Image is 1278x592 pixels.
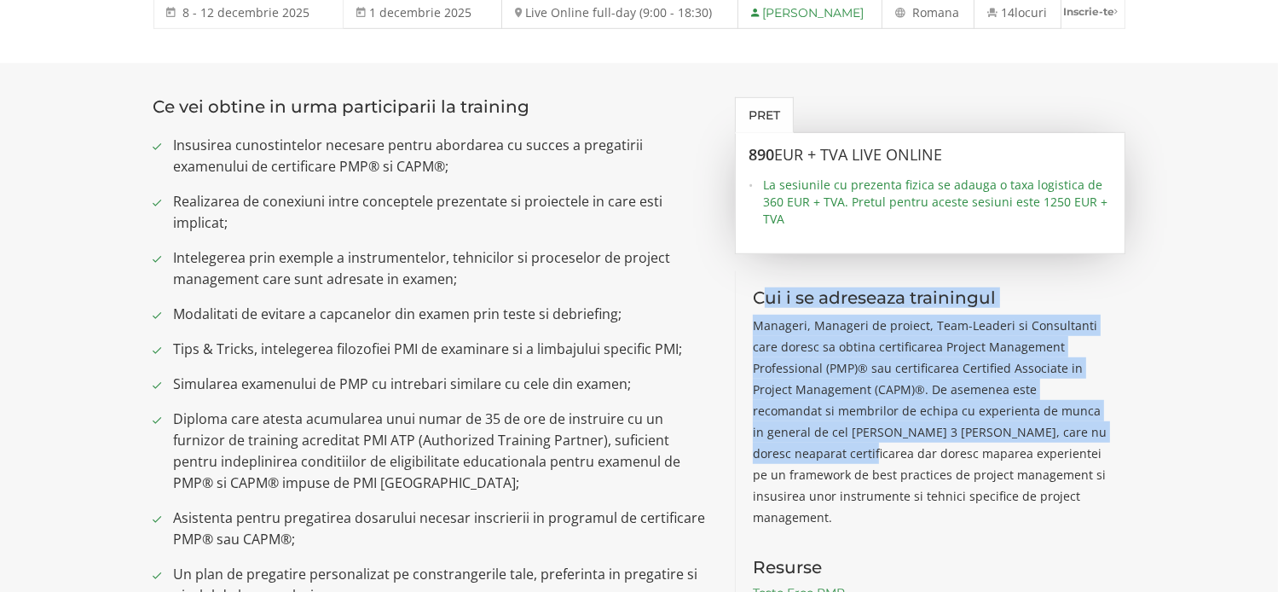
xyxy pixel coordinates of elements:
[753,315,1108,528] p: Manageri, Manageri de proiect, Team-Leaderi si Consultanti care doresc sa obtina certificarea Pro...
[153,97,710,116] h3: Ce vei obtine in urma participarii la training
[174,508,710,550] span: Asistenta pentru pregatirea dosarului necesar inscrierii in programul de certificare PMP® sau CAPM®;
[174,247,710,290] span: Intelegerea prin exemple a instrumentelor, tehnicilor si proceselor de project management care su...
[753,558,1108,577] h3: Resurse
[749,147,1112,164] h3: 890
[174,191,710,234] span: Realizarea de conexiuni intre conceptele prezentate si proiectele in care esti implicat;
[174,135,710,177] span: Insusirea cunostintelor necesare pentru abordarea cu succes a pregatirii examenului de certificar...
[735,97,794,133] a: Pret
[174,409,710,494] span: Diploma care atesta acumularea unui numar de 35 de ore de instruire cu un furnizor de training ac...
[927,4,959,20] span: mana
[1015,4,1047,20] span: locuri
[753,288,1108,307] h3: Cui i se adreseaza trainingul
[912,4,927,20] span: Ro
[763,177,1112,228] span: La sesiunile cu prezenta fizica se adauga o taxa logistica de 360 EUR + TVA. Pretul pentru aceste...
[174,374,710,395] span: Simularea examenului de PMP cu intrebari similare cu cele din examen;
[774,144,942,165] span: EUR + TVA LIVE ONLINE
[174,304,710,325] span: Modalitati de evitare a capcanelor din examen prin teste si debriefing;
[183,4,310,20] span: 8 - 12 decembrie 2025
[174,339,710,360] span: Tips & Tricks, intelegerea filozofiei PMI de examinare si a limbajului specific PMI;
